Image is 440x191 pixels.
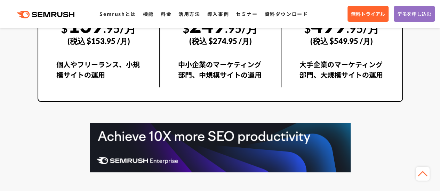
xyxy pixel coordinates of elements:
a: Semrushとは [99,10,136,17]
a: セミナー [236,10,257,17]
a: 機能 [143,10,154,17]
a: 資料ダウンロード [264,10,308,17]
div: 個人やフリーランス、小規模サイトの運用 [56,59,142,87]
a: デモを申し込む [394,6,435,22]
div: (税込 $274.95 /月) [178,29,263,53]
a: 無料トライアル [347,6,389,22]
span: 無料トライアル [351,10,385,18]
div: (税込 $153.95 /月) [56,29,142,53]
div: 499 [299,6,384,53]
a: 活用方法 [178,10,200,17]
div: 中小企業のマーケティング部門、中規模サイトの運用 [178,59,263,87]
a: 導入事例 [207,10,229,17]
div: 249 [178,6,263,53]
a: 料金 [161,10,171,17]
span: $ [61,21,68,35]
div: 139 [56,6,142,53]
span: デモを申し込む [397,10,431,18]
span: .95/月 [346,21,379,35]
div: (税込 $549.95 /月) [299,29,384,53]
div: 大手企業のマーケティング部門、大規模サイトの運用 [299,59,384,87]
